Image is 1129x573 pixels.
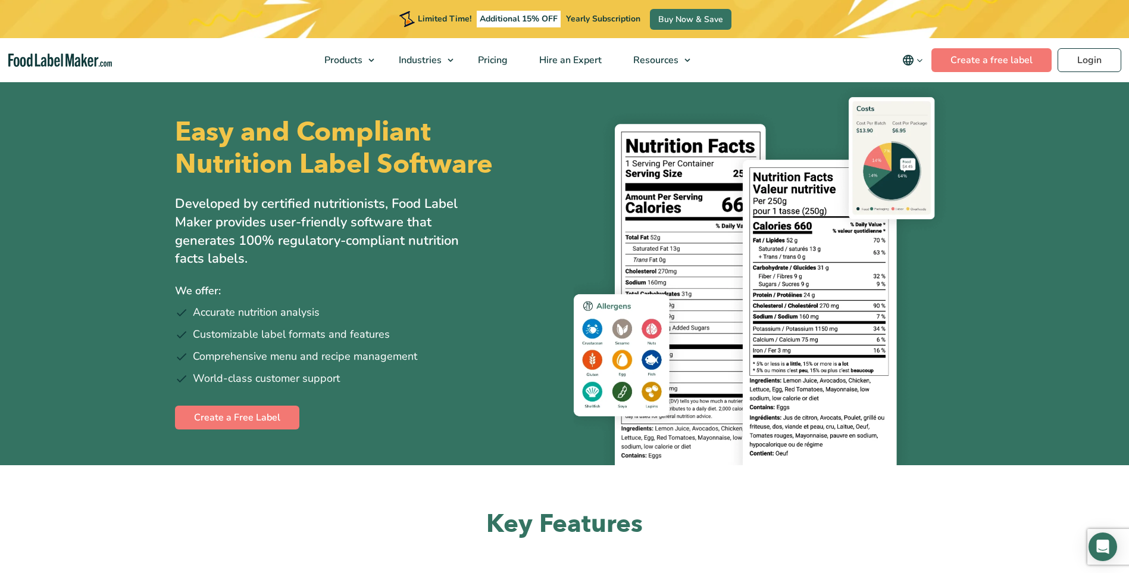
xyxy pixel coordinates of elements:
[418,13,471,24] span: Limited Time!
[395,54,443,67] span: Industries
[193,348,417,365] span: Comprehensive menu and recipe management
[175,406,299,429] a: Create a Free Label
[175,116,555,180] h1: Easy and Compliant Nutrition Label Software
[618,38,696,82] a: Resources
[175,282,556,300] p: We offer:
[536,54,603,67] span: Hire an Expert
[193,326,390,342] span: Customizable label formats and features
[175,508,955,541] h2: Key Features
[175,195,484,268] p: Developed by certified nutritionists, Food Label Maker provides user-friendly software that gener...
[474,54,509,67] span: Pricing
[1089,532,1117,561] div: Open Intercom Messenger
[566,13,640,24] span: Yearly Subscription
[524,38,615,82] a: Hire an Expert
[1058,48,1121,72] a: Login
[462,38,521,82] a: Pricing
[321,54,364,67] span: Products
[309,38,380,82] a: Products
[630,54,680,67] span: Resources
[650,9,731,30] a: Buy Now & Save
[383,38,459,82] a: Industries
[931,48,1052,72] a: Create a free label
[193,304,320,320] span: Accurate nutrition analysis
[193,370,340,387] span: World-class customer support
[477,11,561,27] span: Additional 15% OFF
